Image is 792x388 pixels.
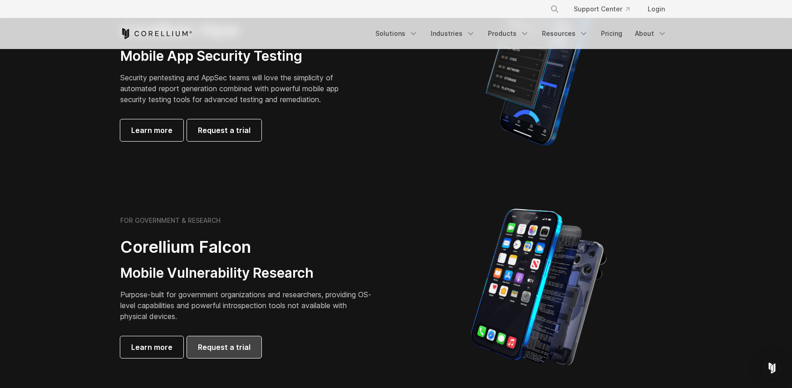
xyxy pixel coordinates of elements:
[761,357,783,379] div: Open Intercom Messenger
[370,25,672,42] div: Navigation Menu
[120,289,374,322] p: Purpose-built for government organizations and researchers, providing OS-level capabilities and p...
[187,119,261,141] a: Request a trial
[198,342,251,353] span: Request a trial
[370,25,423,42] a: Solutions
[630,25,672,42] a: About
[120,28,192,39] a: Corellium Home
[120,336,183,358] a: Learn more
[595,25,628,42] a: Pricing
[470,208,607,367] img: iPhone model separated into the mechanics used to build the physical device.
[640,1,672,17] a: Login
[546,1,563,17] button: Search
[482,25,535,42] a: Products
[131,342,172,353] span: Learn more
[566,1,637,17] a: Support Center
[120,48,353,65] h3: Mobile App Security Testing
[198,125,251,136] span: Request a trial
[120,265,374,282] h3: Mobile Vulnerability Research
[131,125,172,136] span: Learn more
[536,25,594,42] a: Resources
[539,1,672,17] div: Navigation Menu
[120,119,183,141] a: Learn more
[120,237,374,257] h2: Corellium Falcon
[120,72,353,105] p: Security pentesting and AppSec teams will love the simplicity of automated report generation comb...
[120,216,221,225] h6: FOR GOVERNMENT & RESEARCH
[425,25,481,42] a: Industries
[187,336,261,358] a: Request a trial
